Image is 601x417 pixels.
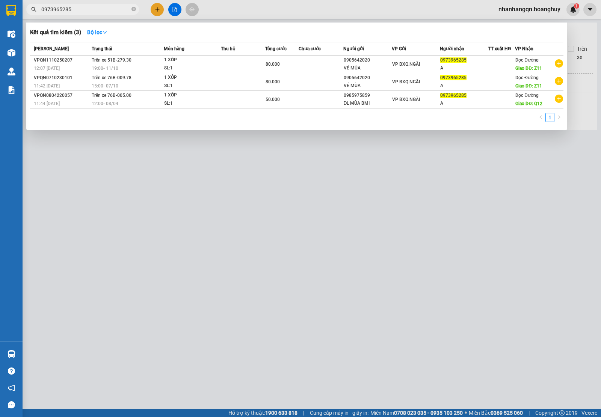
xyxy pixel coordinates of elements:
[299,46,321,51] span: Chưa cước
[344,99,391,107] div: ĐL MÙA BMI
[92,66,118,71] span: 19:00 - 11/10
[392,46,406,51] span: VP Gửi
[41,5,130,14] input: Tìm tên, số ĐT hoặc mã đơn
[515,46,533,51] span: VP Nhận
[554,113,563,122] li: Next Page
[102,30,107,35] span: down
[164,64,220,72] div: SL: 1
[221,46,235,51] span: Thu hộ
[6,5,16,16] img: logo-vxr
[344,64,391,72] div: VÉ MÙA
[515,101,542,106] span: Giao DĐ: Q12
[440,46,464,51] span: Người nhận
[546,113,554,122] a: 1
[34,66,60,71] span: 12:07 [DATE]
[265,46,287,51] span: Tổng cước
[266,62,280,67] span: 80.000
[81,26,113,38] button: Bộ lọcdown
[539,115,543,119] span: left
[554,113,563,122] button: right
[8,350,15,358] img: warehouse-icon
[34,92,89,99] div: VPQN0804220057
[92,83,118,89] span: 15:00 - 07/10
[545,113,554,122] li: 1
[34,83,60,89] span: 11:42 [DATE]
[8,384,15,391] span: notification
[164,99,220,108] div: SL: 1
[392,79,420,84] span: VP BXQ.NGÃI
[344,74,391,82] div: 0905642020
[31,7,36,12] span: search
[440,82,488,90] div: A
[266,79,280,84] span: 80.000
[536,113,545,122] button: left
[344,92,391,99] div: 0985975859
[343,46,364,51] span: Người gửi
[164,74,220,82] div: 1 XỐP
[34,74,89,82] div: VPQN0710230101
[8,68,15,75] img: warehouse-icon
[8,367,15,375] span: question-circle
[34,101,60,106] span: 11:44 [DATE]
[131,6,136,13] span: close-circle
[92,57,131,63] span: Trên xe 51B-279.30
[557,115,561,119] span: right
[515,75,539,80] span: Dọc Đường
[555,59,563,68] span: plus-circle
[344,56,391,64] div: 0905642020
[515,66,542,71] span: Giao DĐ: Z11
[488,46,511,51] span: TT xuất HĐ
[87,29,107,35] strong: Bộ lọc
[164,91,220,99] div: 1 XỐP
[8,49,15,57] img: warehouse-icon
[92,46,112,51] span: Trạng thái
[440,64,488,72] div: A
[555,77,563,85] span: plus-circle
[536,113,545,122] li: Previous Page
[440,99,488,107] div: A
[344,82,391,90] div: VÉ MÙA
[131,7,136,11] span: close-circle
[164,82,220,90] div: SL: 1
[92,75,131,80] span: Trên xe 76B-009.78
[30,29,81,36] h3: Kết quả tìm kiếm ( 3 )
[92,101,118,106] span: 12:00 - 08/04
[440,75,467,80] span: 0973965285
[34,46,69,51] span: [PERSON_NAME]
[266,97,280,102] span: 50.000
[392,97,420,102] span: VP BXQ.NGÃI
[440,57,467,63] span: 0973965285
[392,62,420,67] span: VP BXQ.NGÃI
[515,93,539,98] span: Dọc Đường
[515,57,539,63] span: Dọc Đường
[8,401,15,408] span: message
[8,30,15,38] img: warehouse-icon
[164,56,220,64] div: 1 XỐP
[555,95,563,103] span: plus-circle
[92,93,131,98] span: Trên xe 76B-005.00
[8,86,15,94] img: solution-icon
[515,83,542,89] span: Giao DĐ: Z11
[34,56,89,64] div: VPQN1110250207
[164,46,184,51] span: Món hàng
[440,93,467,98] span: 0973965285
